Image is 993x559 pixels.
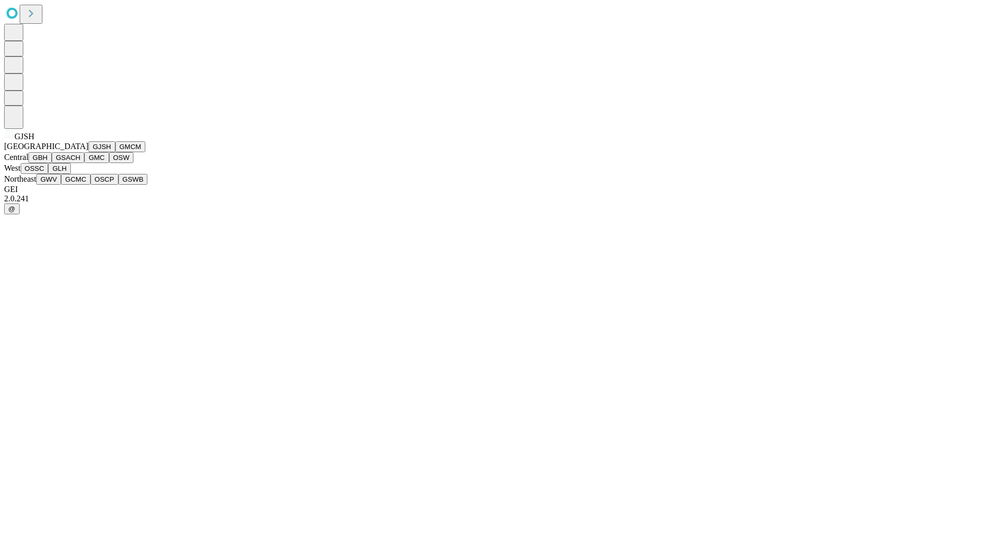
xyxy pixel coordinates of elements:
button: GBH [28,152,52,163]
button: GSACH [52,152,84,163]
button: GMCM [115,141,145,152]
button: GSWB [118,174,148,185]
span: West [4,164,21,172]
button: GWV [36,174,61,185]
button: GLH [48,163,70,174]
span: Northeast [4,174,36,183]
button: OSW [109,152,134,163]
div: GEI [4,185,989,194]
button: GMC [84,152,109,163]
button: OSCP [91,174,118,185]
span: [GEOGRAPHIC_DATA] [4,142,88,151]
button: GCMC [61,174,91,185]
button: GJSH [88,141,115,152]
button: OSSC [21,163,49,174]
span: Central [4,153,28,161]
span: @ [8,205,16,213]
button: @ [4,203,20,214]
div: 2.0.241 [4,194,989,203]
span: GJSH [14,132,34,141]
